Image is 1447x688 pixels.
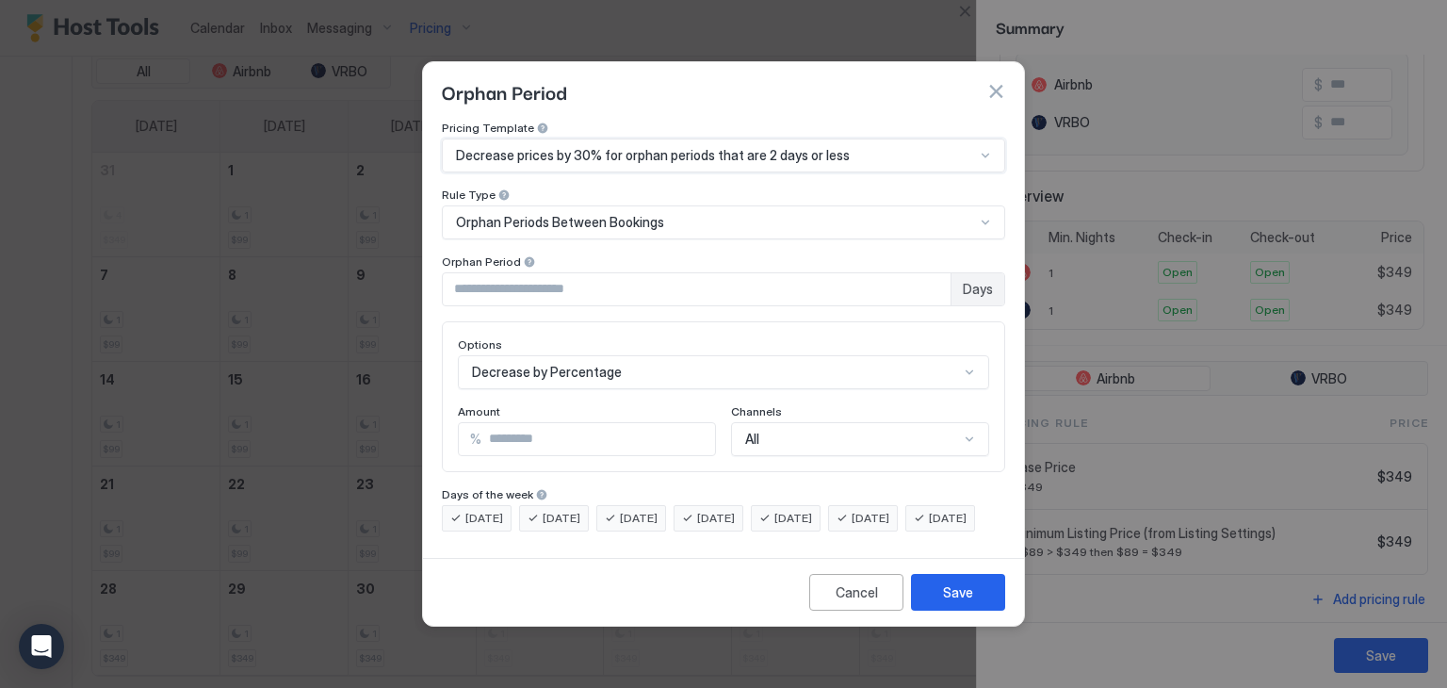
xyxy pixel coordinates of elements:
[911,574,1005,611] button: Save
[442,188,496,202] span: Rule Type
[943,582,973,602] div: Save
[470,431,481,448] span: %
[543,510,580,527] span: [DATE]
[456,147,850,164] span: Decrease prices by 30% for orphan periods that are 2 days or less
[481,423,715,455] input: Input Field
[745,431,759,448] span: All
[929,510,967,527] span: [DATE]
[442,121,534,135] span: Pricing Template
[442,254,521,269] span: Orphan Period
[442,487,533,501] span: Days of the week
[472,364,622,381] span: Decrease by Percentage
[442,77,567,106] span: Orphan Period
[19,624,64,669] div: Open Intercom Messenger
[458,404,500,418] span: Amount
[774,510,812,527] span: [DATE]
[456,214,664,231] span: Orphan Periods Between Bookings
[836,582,878,602] div: Cancel
[465,510,503,527] span: [DATE]
[963,281,993,298] span: Days
[458,337,502,352] span: Options
[620,510,658,527] span: [DATE]
[731,404,782,418] span: Channels
[697,510,735,527] span: [DATE]
[852,510,889,527] span: [DATE]
[443,273,951,305] input: Input Field
[809,574,903,611] button: Cancel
